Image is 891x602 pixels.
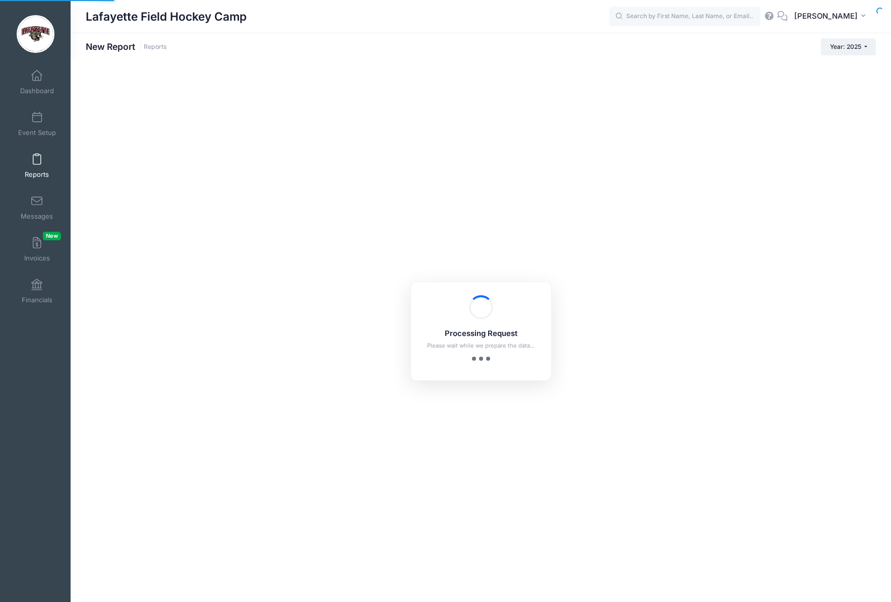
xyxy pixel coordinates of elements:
span: Reports [25,170,49,179]
span: New [43,232,61,240]
button: Year: 2025 [821,38,876,55]
span: Invoices [24,254,50,262]
span: Year: 2025 [830,43,861,50]
h1: New Report [86,41,167,52]
p: Please wait while we prepare the data... [424,342,538,350]
h5: Processing Request [424,329,538,339]
button: [PERSON_NAME] [788,5,876,28]
span: [PERSON_NAME] [794,11,858,22]
span: Event Setup [18,128,56,137]
a: Financials [13,274,61,309]
img: Lafayette Field Hockey Camp [17,15,54,53]
span: Financials [22,296,52,304]
span: Messages [21,212,53,221]
a: Reports [13,148,61,183]
a: Reports [144,43,167,51]
span: Dashboard [20,87,54,95]
a: InvoicesNew [13,232,61,267]
a: Dashboard [13,64,61,100]
h1: Lafayette Field Hockey Camp [86,5,247,28]
input: Search by First Name, Last Name, or Email... [609,7,760,27]
a: Event Setup [13,106,61,142]
a: Messages [13,190,61,225]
